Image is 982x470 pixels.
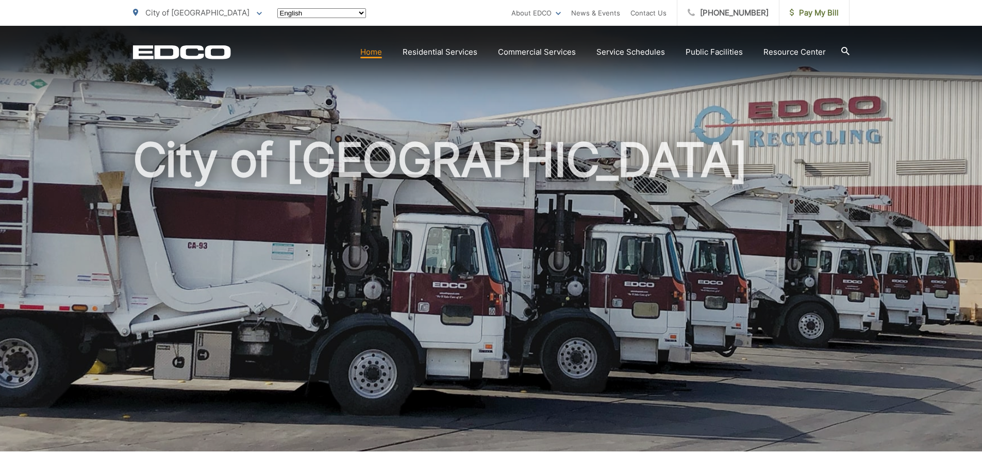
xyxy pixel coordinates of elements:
[790,7,839,19] span: Pay My Bill
[133,45,231,59] a: EDCD logo. Return to the homepage.
[511,7,561,19] a: About EDCO
[403,46,477,58] a: Residential Services
[763,46,826,58] a: Resource Center
[686,46,743,58] a: Public Facilities
[133,134,850,461] h1: City of [GEOGRAPHIC_DATA]
[277,8,366,18] select: Select a language
[571,7,620,19] a: News & Events
[596,46,665,58] a: Service Schedules
[360,46,382,58] a: Home
[630,7,667,19] a: Contact Us
[498,46,576,58] a: Commercial Services
[145,8,249,18] span: City of [GEOGRAPHIC_DATA]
